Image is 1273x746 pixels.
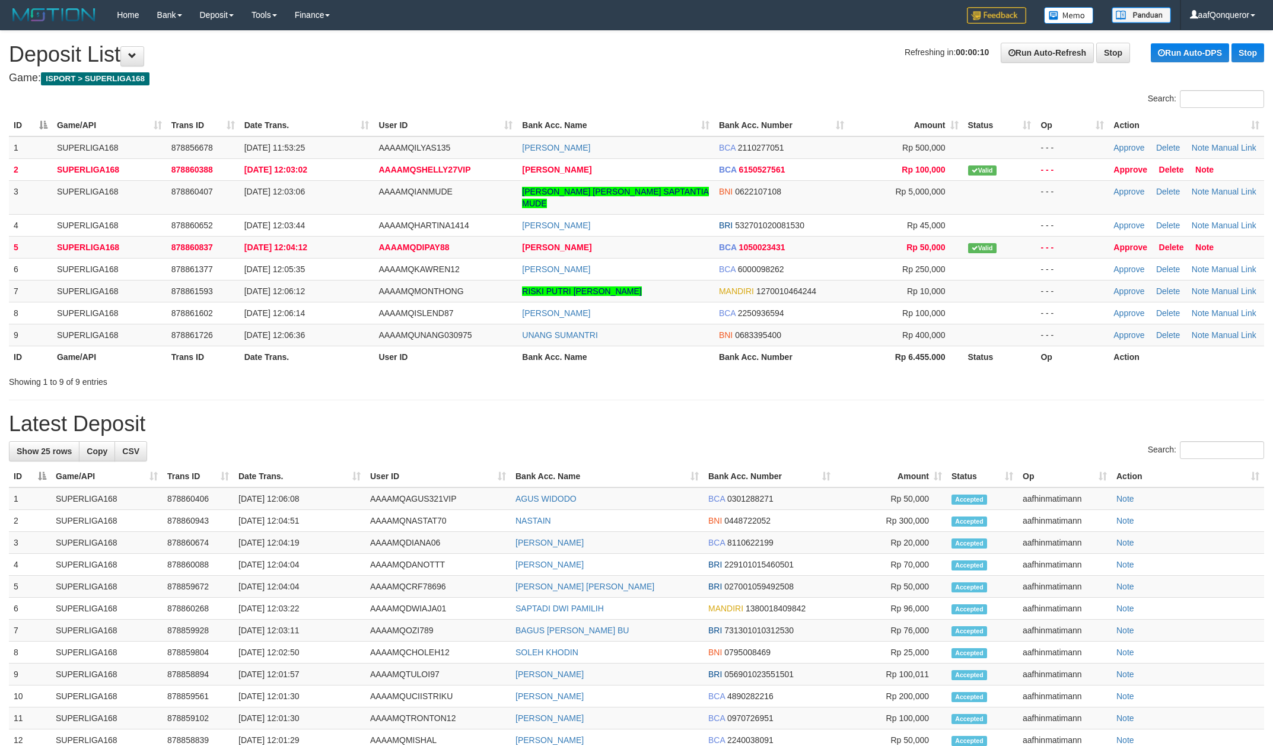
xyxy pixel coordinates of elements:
th: Action: activate to sort column ascending [1112,466,1264,487]
th: Op: activate to sort column ascending [1036,114,1109,136]
span: [DATE] 12:03:06 [244,187,305,196]
a: [PERSON_NAME] [PERSON_NAME] SAPTANTIA MUDE [522,187,709,208]
th: Bank Acc. Number [714,346,849,368]
a: Note [1195,165,1214,174]
span: AAAAMQISLEND87 [378,308,453,318]
span: MANDIRI [708,604,743,613]
th: Action: activate to sort column ascending [1109,114,1264,136]
td: 6 [9,598,51,620]
td: SUPERLIGA168 [52,302,167,324]
td: AAAAMQDWIAJA01 [365,598,511,620]
span: BCA [719,143,736,152]
td: SUPERLIGA168 [51,510,163,532]
td: - - - [1036,136,1109,159]
span: Rp 45,000 [907,221,946,230]
td: - - - [1036,302,1109,324]
a: [PERSON_NAME] [515,735,584,745]
span: Copy 027001059492508 to clipboard [724,582,794,591]
td: SUPERLIGA168 [52,280,167,302]
span: [DATE] 12:04:12 [244,243,307,252]
a: [PERSON_NAME] [522,165,591,174]
span: Accepted [951,560,987,570]
span: Accepted [951,648,987,658]
td: 878860943 [163,510,234,532]
span: Copy 6000098262 to clipboard [738,264,784,274]
a: [PERSON_NAME] [522,243,591,252]
a: Delete [1156,187,1180,196]
a: Delete [1156,286,1180,296]
span: Accepted [951,604,987,614]
td: 4 [9,554,51,576]
a: Copy [79,441,115,461]
td: Rp 50,000 [835,576,947,598]
td: SUPERLIGA168 [51,598,163,620]
td: SUPERLIGA168 [52,158,167,180]
a: Approve [1113,187,1144,196]
td: 878860674 [163,532,234,554]
span: [DATE] 12:05:35 [244,264,305,274]
td: 878859672 [163,576,234,598]
span: AAAAMQILYAS135 [378,143,450,152]
td: AAAAMQTULOI97 [365,664,511,686]
span: AAAAMQUNANG030975 [378,330,472,340]
span: Copy 0301288271 to clipboard [727,494,774,503]
a: Note [1116,560,1134,569]
td: SUPERLIGA168 [51,620,163,642]
span: 878860652 [171,221,213,230]
span: Valid transaction [968,165,997,176]
td: 878860088 [163,554,234,576]
td: SUPERLIGA168 [51,554,163,576]
a: Delete [1159,243,1184,252]
span: [DATE] 12:06:14 [244,308,305,318]
td: [DATE] 12:04:51 [234,510,365,532]
td: 1 [9,136,52,159]
a: Delete [1156,308,1180,318]
td: SUPERLIGA168 [52,180,167,214]
span: 878861593 [171,286,213,296]
a: Run Auto-Refresh [1001,43,1094,63]
th: Game/API [52,346,167,368]
td: SUPERLIGA168 [51,642,163,664]
span: [DATE] 11:53:25 [244,143,305,152]
td: 5 [9,236,52,258]
a: Note [1192,308,1210,318]
a: [PERSON_NAME] [515,670,584,679]
span: Copy 2250936594 to clipboard [738,308,784,318]
span: Valid transaction [968,243,997,253]
th: Amount: activate to sort column ascending [849,114,963,136]
td: 1 [9,487,51,510]
th: User ID [374,346,517,368]
span: BCA [719,308,736,318]
a: [PERSON_NAME] [522,308,590,318]
td: AAAAMQNASTAT70 [365,510,511,532]
td: [DATE] 12:02:50 [234,642,365,664]
a: Delete [1156,221,1180,230]
th: Op [1036,346,1109,368]
span: [DATE] 12:03:02 [244,165,307,174]
td: - - - [1036,158,1109,180]
a: Delete [1156,143,1180,152]
a: Manual Link [1211,187,1256,196]
a: RISKI PUTRI [PERSON_NAME] [522,286,641,296]
a: Stop [1096,43,1130,63]
a: Note [1116,538,1134,547]
td: 9 [9,664,51,686]
td: SUPERLIGA168 [51,487,163,510]
a: Approve [1113,286,1144,296]
span: Show 25 rows [17,447,72,456]
a: Note [1195,243,1214,252]
a: Approve [1113,264,1144,274]
th: Trans ID: activate to sort column ascending [163,466,234,487]
td: aafhinmatimann [1018,620,1112,642]
td: aafhinmatimann [1018,576,1112,598]
th: Amount: activate to sort column ascending [835,466,947,487]
span: AAAAMQMONTHONG [378,286,463,296]
span: Accepted [951,538,987,549]
span: Copy 2110277051 to clipboard [738,143,784,152]
td: 878859804 [163,642,234,664]
a: Approve [1113,143,1144,152]
span: Copy 0622107108 to clipboard [735,187,781,196]
td: Rp 76,000 [835,620,947,642]
td: [DATE] 12:04:19 [234,532,365,554]
th: Status: activate to sort column ascending [947,466,1018,487]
